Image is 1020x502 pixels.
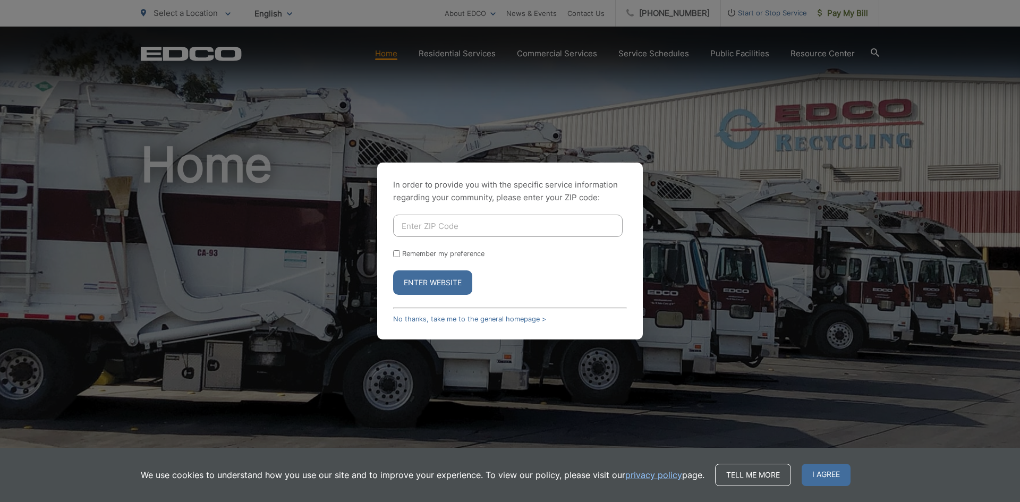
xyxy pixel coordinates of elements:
[625,469,682,481] a: privacy policy
[393,215,623,237] input: Enter ZIP Code
[393,270,472,295] button: Enter Website
[402,250,484,258] label: Remember my preference
[393,178,627,204] p: In order to provide you with the specific service information regarding your community, please en...
[141,469,704,481] p: We use cookies to understand how you use our site and to improve your experience. To view our pol...
[802,464,851,486] span: I agree
[393,315,546,323] a: No thanks, take me to the general homepage >
[715,464,791,486] a: Tell me more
